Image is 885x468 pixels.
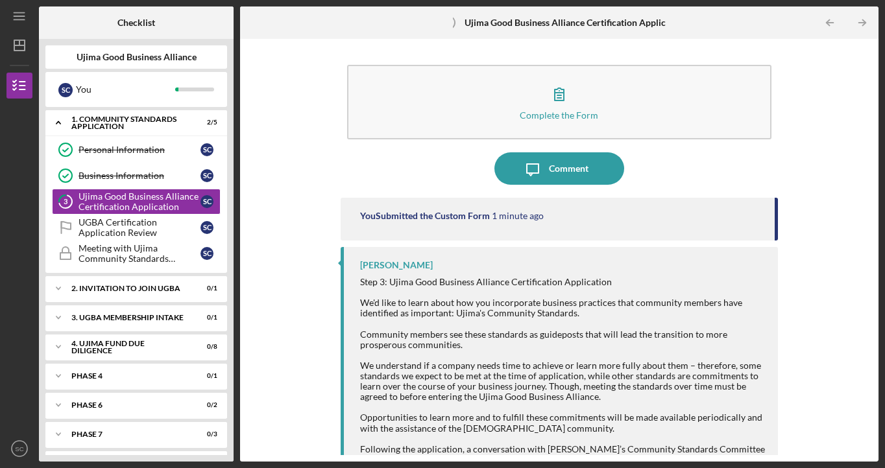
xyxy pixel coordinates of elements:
[194,314,217,322] div: 0 / 1
[52,189,221,215] a: 3Ujima Good Business Alliance Certification ApplicationSC
[71,285,185,292] div: 2. Invitation to Join UGBA
[52,215,221,240] a: UGBA Certification Application ReviewSC
[117,18,155,28] b: Checklist
[492,211,544,221] time: 2025-08-11 02:50
[549,152,588,185] div: Comment
[194,119,217,126] div: 2 / 5
[194,401,217,409] div: 0 / 2
[465,18,686,28] b: Ujima Good Business Alliance Certification Application
[360,329,766,350] div: Community members see these standards as guideposts that will lead the transition to more prosper...
[71,372,185,380] div: Phase 4
[71,430,185,438] div: Phase 7
[76,78,175,100] div: You
[360,360,766,402] div: We understand if a company needs time to achieve or learn more fully about them – therefore, some...
[200,221,213,234] div: S C
[79,170,200,181] div: Business Information
[77,52,197,62] b: Ujima Good Business Alliance
[200,143,213,156] div: S C
[58,83,73,97] div: S C
[200,169,213,182] div: S C
[71,401,185,409] div: Phase 6
[6,436,32,462] button: SC
[194,343,217,351] div: 0 / 8
[360,298,766,318] div: We'd like to learn about how you incorporate business practices that community members have ident...
[194,285,217,292] div: 0 / 1
[360,277,766,287] div: Step 3: Ujima Good Business Alliance Certification Application
[360,260,433,270] div: [PERSON_NAME]
[71,115,185,130] div: 1. Community Standards Application
[52,163,221,189] a: Business InformationSC
[79,217,200,238] div: UGBA Certification Application Review
[194,430,217,438] div: 0 / 3
[520,110,598,120] div: Complete the Form
[71,340,185,355] div: 4. UJIMA FUND DUE DILIGENCE
[200,247,213,260] div: S C
[79,243,200,264] div: Meeting with Ujima Community Standards Committee
[200,195,213,208] div: S C
[494,152,624,185] button: Comment
[360,412,766,433] div: Opportunities to learn more and to fulfill these commitments will be made available periodically ...
[71,314,185,322] div: 3. UGBA MEMBERSHIP INTAKE
[360,211,490,221] div: You Submitted the Custom Form
[194,372,217,380] div: 0 / 1
[52,240,221,266] a: Meeting with Ujima Community Standards CommitteeSC
[79,145,200,155] div: Personal Information
[347,65,772,139] button: Complete the Form
[79,191,200,212] div: Ujima Good Business Alliance Certification Application
[52,137,221,163] a: Personal InformationSC
[64,198,67,206] tspan: 3
[15,445,23,452] text: SC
